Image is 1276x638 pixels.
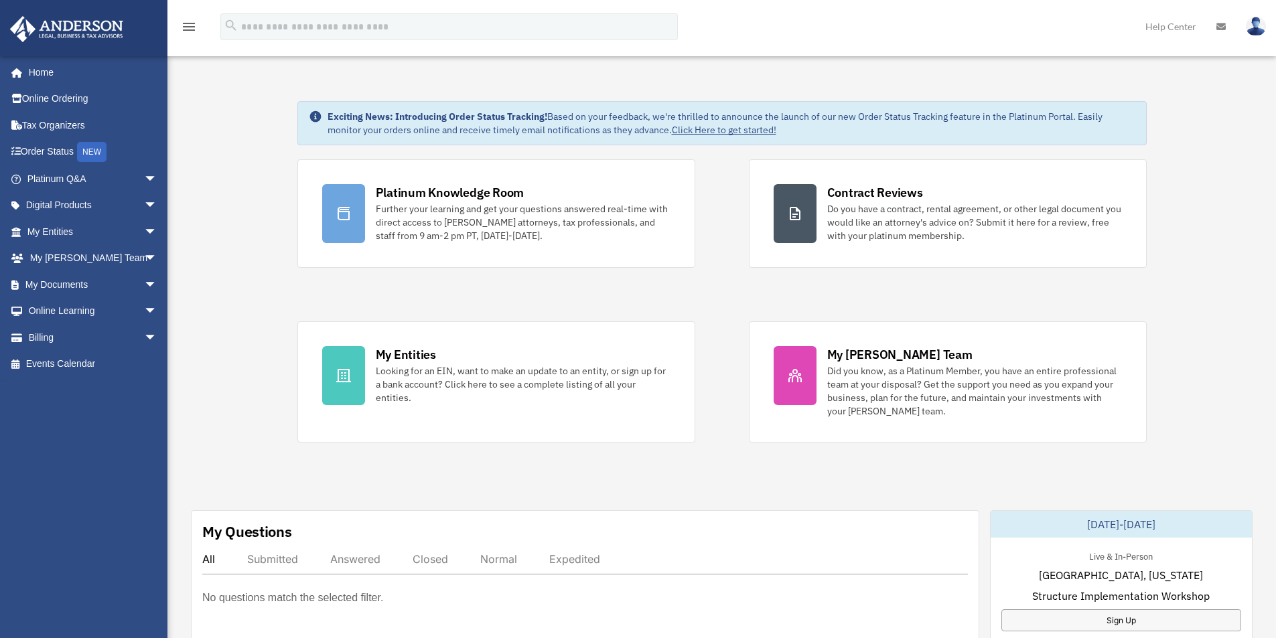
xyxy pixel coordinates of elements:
[144,271,171,299] span: arrow_drop_down
[330,552,380,566] div: Answered
[181,23,197,35] a: menu
[9,165,178,192] a: Platinum Q&Aarrow_drop_down
[6,16,127,42] img: Anderson Advisors Platinum Portal
[202,588,383,607] p: No questions match the selected filter.
[549,552,600,566] div: Expedited
[297,159,695,268] a: Platinum Knowledge Room Further your learning and get your questions answered real-time with dire...
[202,522,292,542] div: My Questions
[247,552,298,566] div: Submitted
[827,364,1122,418] div: Did you know, as a Platinum Member, you have an entire professional team at your disposal? Get th...
[144,218,171,246] span: arrow_drop_down
[9,139,178,166] a: Order StatusNEW
[181,19,197,35] i: menu
[827,346,973,363] div: My [PERSON_NAME] Team
[144,245,171,272] span: arrow_drop_down
[144,192,171,220] span: arrow_drop_down
[376,202,670,242] div: Further your learning and get your questions answered real-time with direct access to [PERSON_NAM...
[9,86,178,112] a: Online Ordering
[144,165,171,193] span: arrow_drop_down
[328,110,1135,137] div: Based on your feedback, we're thrilled to announce the launch of our new Order Status Tracking fe...
[1001,609,1241,631] a: Sign Up
[1039,567,1203,583] span: [GEOGRAPHIC_DATA], [US_STATE]
[1078,548,1163,562] div: Live & In-Person
[1246,17,1266,36] img: User Pic
[9,245,178,272] a: My [PERSON_NAME] Teamarrow_drop_down
[9,271,178,298] a: My Documentsarrow_drop_down
[827,184,923,201] div: Contract Reviews
[328,110,547,123] strong: Exciting News: Introducing Order Status Tracking!
[749,159,1147,268] a: Contract Reviews Do you have a contract, rental agreement, or other legal document you would like...
[144,298,171,325] span: arrow_drop_down
[376,346,436,363] div: My Entities
[202,552,215,566] div: All
[224,18,238,33] i: search
[991,511,1252,538] div: [DATE]-[DATE]
[376,184,524,201] div: Platinum Knowledge Room
[9,59,171,86] a: Home
[9,192,178,219] a: Digital Productsarrow_drop_down
[376,364,670,404] div: Looking for an EIN, want to make an update to an entity, or sign up for a bank account? Click her...
[9,112,178,139] a: Tax Organizers
[827,202,1122,242] div: Do you have a contract, rental agreement, or other legal document you would like an attorney's ad...
[9,218,178,245] a: My Entitiesarrow_drop_down
[9,298,178,325] a: Online Learningarrow_drop_down
[297,321,695,443] a: My Entities Looking for an EIN, want to make an update to an entity, or sign up for a bank accoun...
[672,124,776,136] a: Click Here to get started!
[413,552,448,566] div: Closed
[1032,588,1210,604] span: Structure Implementation Workshop
[9,324,178,351] a: Billingarrow_drop_down
[9,351,178,378] a: Events Calendar
[480,552,517,566] div: Normal
[77,142,107,162] div: NEW
[749,321,1147,443] a: My [PERSON_NAME] Team Did you know, as a Platinum Member, you have an entire professional team at...
[144,324,171,351] span: arrow_drop_down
